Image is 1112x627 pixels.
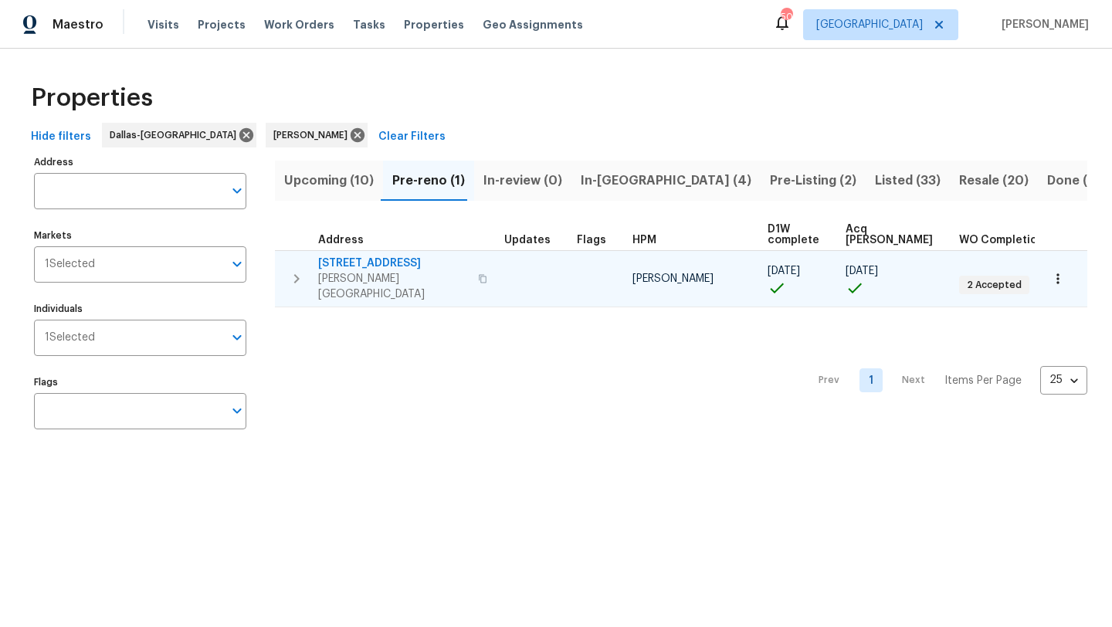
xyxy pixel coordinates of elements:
nav: Pagination Navigation [804,317,1087,445]
span: Visits [147,17,179,32]
button: Open [226,400,248,422]
div: 50 [781,9,792,25]
span: Maestro [53,17,103,32]
span: [PERSON_NAME] [632,273,714,284]
span: Projects [198,17,246,32]
span: Pre-Listing (2) [770,170,856,191]
label: Address [34,158,246,167]
span: Dallas-[GEOGRAPHIC_DATA] [110,127,242,143]
span: Tasks [353,19,385,30]
div: 25 [1040,360,1087,400]
a: Goto page 1 [859,368,883,392]
p: Items Per Page [944,373,1022,388]
span: Geo Assignments [483,17,583,32]
span: [STREET_ADDRESS] [318,256,469,271]
span: Properties [404,17,464,32]
span: [PERSON_NAME][GEOGRAPHIC_DATA] [318,271,469,302]
span: Upcoming (10) [284,170,374,191]
span: Flags [577,235,606,246]
span: In-review (0) [483,170,562,191]
span: [PERSON_NAME] [995,17,1089,32]
span: [DATE] [846,266,878,276]
span: Clear Filters [378,127,446,147]
span: In-[GEOGRAPHIC_DATA] (4) [581,170,751,191]
span: [PERSON_NAME] [273,127,354,143]
span: Resale (20) [959,170,1029,191]
button: Open [226,327,248,348]
div: [PERSON_NAME] [266,123,368,147]
button: Open [226,180,248,202]
span: Pre-reno (1) [392,170,465,191]
span: 2 Accepted [961,279,1028,292]
span: Work Orders [264,17,334,32]
span: Listed (33) [875,170,941,191]
span: Hide filters [31,127,91,147]
span: [DATE] [768,266,800,276]
span: Address [318,235,364,246]
button: Clear Filters [372,123,452,151]
span: Properties [31,90,153,106]
label: Flags [34,378,246,387]
label: Markets [34,231,246,240]
button: Hide filters [25,123,97,151]
span: [GEOGRAPHIC_DATA] [816,17,923,32]
label: Individuals [34,304,246,313]
span: 1 Selected [45,258,95,271]
span: WO Completion [959,235,1044,246]
span: Acq [PERSON_NAME] [846,224,933,246]
span: D1W complete [768,224,819,246]
span: HPM [632,235,656,246]
span: Updates [504,235,551,246]
div: Dallas-[GEOGRAPHIC_DATA] [102,123,256,147]
button: Open [226,253,248,275]
span: 1 Selected [45,331,95,344]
